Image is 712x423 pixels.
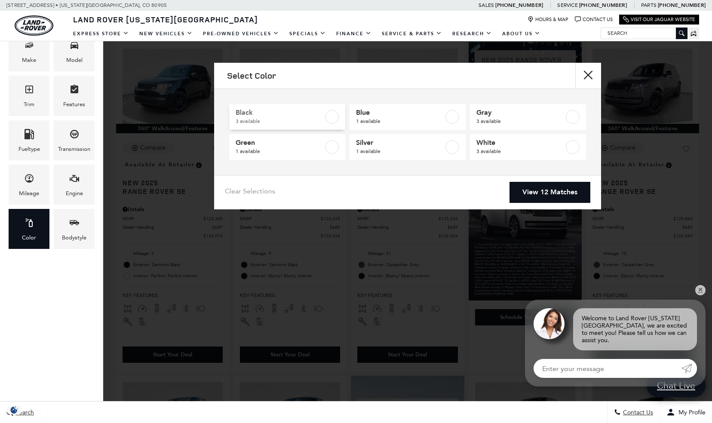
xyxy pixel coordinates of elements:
span: 1 available [356,117,444,126]
div: TrimTrim [9,76,49,116]
a: Visit Our Jaguar Website [623,16,695,23]
a: [PHONE_NUMBER] [495,2,543,9]
span: 1 available [236,147,323,156]
a: Submit [681,359,697,378]
span: 3 available [476,117,564,126]
a: Specials [284,26,331,41]
a: Clear Selections [225,187,275,197]
span: Features [69,82,80,100]
span: Make [24,38,34,55]
span: 1 available [356,147,444,156]
a: Green1 available [229,134,345,160]
span: My Profile [675,409,706,416]
div: Model [66,55,83,65]
a: land-rover [15,15,53,36]
nav: Main Navigation [68,26,546,41]
span: Land Rover [US_STATE][GEOGRAPHIC_DATA] [73,14,258,25]
span: 3 available [236,117,323,126]
div: EngineEngine [54,165,95,205]
a: About Us [497,26,546,41]
span: Sales [479,2,494,8]
button: close [575,63,601,89]
div: Welcome to Land Rover [US_STATE][GEOGRAPHIC_DATA], we are excited to meet you! Please tell us how... [573,308,697,350]
a: View 12 Matches [509,182,590,203]
span: Green [236,138,323,147]
span: Color [24,215,34,233]
div: TransmissionTransmission [54,120,95,160]
a: White3 available [470,134,586,160]
img: Land Rover [15,15,53,36]
span: Gray [476,108,564,117]
span: Black [236,108,323,117]
a: Finance [331,26,377,41]
span: Engine [69,171,80,189]
div: Transmission [58,144,90,154]
div: Make [22,55,36,65]
section: Click to Open Cookie Consent Modal [4,405,24,414]
img: Opt-Out Icon [4,405,24,414]
span: Parts [641,2,657,8]
div: Fueltype [18,144,40,154]
div: ModelModel [54,31,95,71]
div: Mileage [19,189,39,198]
div: Color [22,233,36,242]
span: 3 available [476,147,564,156]
span: Service [557,2,577,8]
a: [PHONE_NUMBER] [658,2,706,9]
div: FueltypeFueltype [9,120,49,160]
span: Trim [24,82,34,100]
div: Trim [24,100,34,109]
div: MileageMileage [9,165,49,205]
a: Silver1 available [350,134,466,160]
h2: Select Color [227,71,276,80]
a: [STREET_ADDRESS] • [US_STATE][GEOGRAPHIC_DATA], CO 80905 [6,2,167,8]
a: Hours & Map [528,16,568,23]
span: White [476,138,564,147]
div: MakeMake [9,31,49,71]
a: Black3 available [229,104,345,130]
a: Land Rover [US_STATE][GEOGRAPHIC_DATA] [68,14,263,25]
div: ColorColor [9,209,49,249]
span: Mileage [24,171,34,189]
a: [PHONE_NUMBER] [579,2,627,9]
div: BodystyleBodystyle [54,209,95,249]
span: Bodystyle [69,215,80,233]
span: Blue [356,108,444,117]
span: Contact Us [621,409,653,416]
a: EXPRESS STORE [68,26,134,41]
span: Model [69,38,80,55]
input: Search [601,28,687,38]
div: Engine [66,189,83,198]
div: Bodystyle [62,233,86,242]
div: FeaturesFeatures [54,76,95,116]
a: Research [447,26,497,41]
span: Fueltype [24,127,34,144]
input: Enter your message [534,359,681,378]
a: Pre-Owned Vehicles [198,26,284,41]
div: Features [63,100,85,109]
span: Transmission [69,127,80,144]
a: Service & Parts [377,26,447,41]
img: Agent profile photo [534,308,565,339]
a: Blue1 available [350,104,466,130]
button: Open user profile menu [660,402,712,423]
a: Gray3 available [470,104,586,130]
a: Contact Us [575,16,613,23]
span: Silver [356,138,444,147]
a: New Vehicles [134,26,198,41]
